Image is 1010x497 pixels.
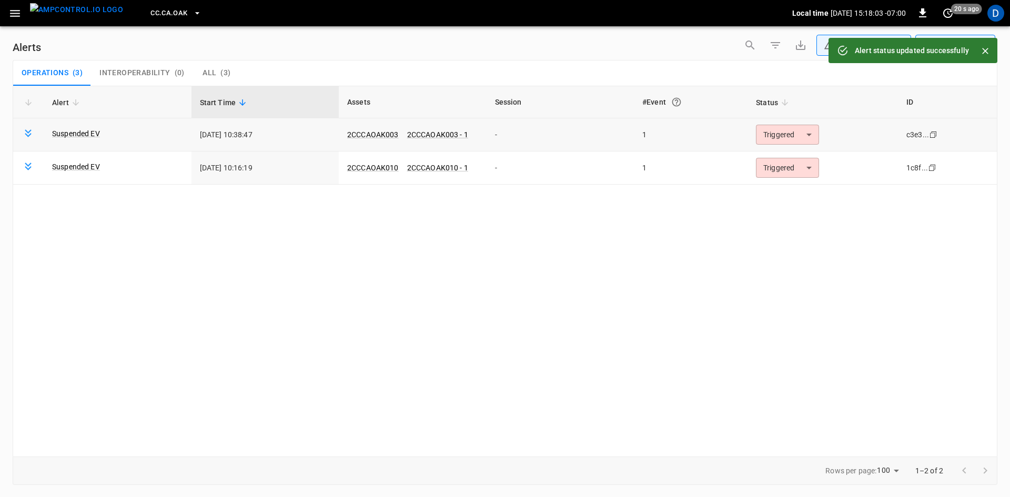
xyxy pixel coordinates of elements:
[339,86,487,118] th: Assets
[22,68,68,78] span: Operations
[634,118,748,151] td: 1
[987,5,1004,22] div: profile-icon
[487,151,634,185] td: -
[906,163,928,173] div: 1c8f...
[877,463,902,478] div: 100
[756,125,819,145] div: Triggered
[831,8,906,18] p: [DATE] 15:18:03 -07:00
[825,465,876,476] p: Rows per page:
[52,161,100,172] a: Suspended EV
[634,151,748,185] td: 1
[487,86,634,118] th: Session
[756,96,792,109] span: Status
[52,128,100,139] a: Suspended EV
[642,93,739,111] div: #Event
[977,43,993,59] button: Close
[898,86,997,118] th: ID
[792,8,829,18] p: Local time
[150,7,187,19] span: CC.CA.OAK
[52,96,83,109] span: Alert
[200,96,250,109] span: Start Time
[407,130,468,139] a: 2CCCAOAK003 - 1
[191,118,339,151] td: [DATE] 10:38:47
[935,35,995,55] div: Last 24 hrs
[940,5,956,22] button: set refresh interval
[175,68,185,78] span: ( 0 )
[73,68,83,78] span: ( 3 )
[915,465,943,476] p: 1–2 of 2
[906,129,929,140] div: c3e3...
[220,68,230,78] span: ( 3 )
[756,158,819,178] div: Triggered
[855,41,969,60] div: Alert status updated successfully
[487,118,634,151] td: -
[667,93,686,111] button: An event is a single occurrence of an issue. An alert groups related events for the same asset, m...
[99,68,170,78] span: Interoperability
[30,3,123,16] img: ampcontrol.io logo
[928,129,939,140] div: copy
[927,162,938,174] div: copy
[824,40,894,51] div: Unresolved
[146,3,205,24] button: CC.CA.OAK
[13,39,41,56] h6: Alerts
[951,4,982,14] span: 20 s ago
[347,164,399,172] a: 2CCCAOAK010
[347,130,399,139] a: 2CCCAOAK003
[203,68,216,78] span: All
[191,151,339,185] td: [DATE] 10:16:19
[407,164,468,172] a: 2CCCAOAK010 - 1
